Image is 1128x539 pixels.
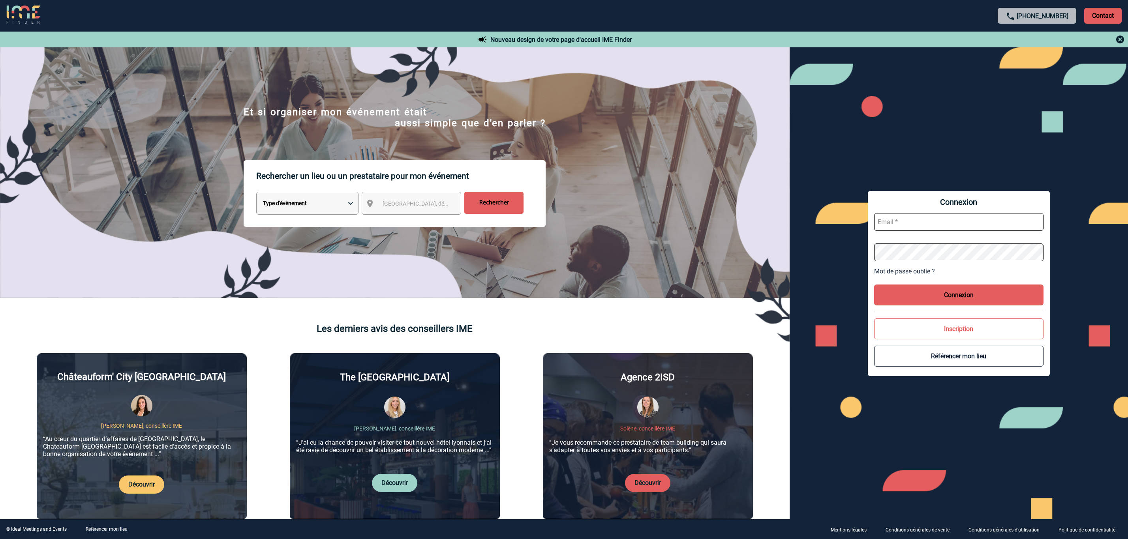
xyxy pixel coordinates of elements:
p: Conditions générales d'utilisation [968,527,1040,533]
a: Mot de passe oublié ? [874,268,1044,275]
a: Référencer mon lieu [86,526,128,532]
input: Rechercher [464,192,524,214]
a: Mentions légales [824,526,879,533]
a: Conditions générales de vente [879,526,962,533]
a: Politique de confidentialité [1052,526,1128,533]
button: Référencer mon lieu [874,346,1044,367]
p: Politique de confidentialité [1059,527,1115,533]
p: Contact [1084,8,1122,24]
button: Connexion [874,284,1044,305]
span: Connexion [874,197,1044,207]
input: Email * [874,213,1044,231]
p: Conditions générales de vente [886,527,950,533]
span: [GEOGRAPHIC_DATA], département, région... [383,200,492,207]
p: Rechercher un lieu ou un prestataire pour mon événement [256,160,546,192]
p: Mentions légales [831,527,867,533]
button: Inscription [874,318,1044,339]
div: © Ideal Meetings and Events [6,526,67,532]
img: call-24-px.png [1006,11,1015,21]
a: [PHONE_NUMBER] [1017,12,1068,20]
a: Conditions générales d'utilisation [962,526,1052,533]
